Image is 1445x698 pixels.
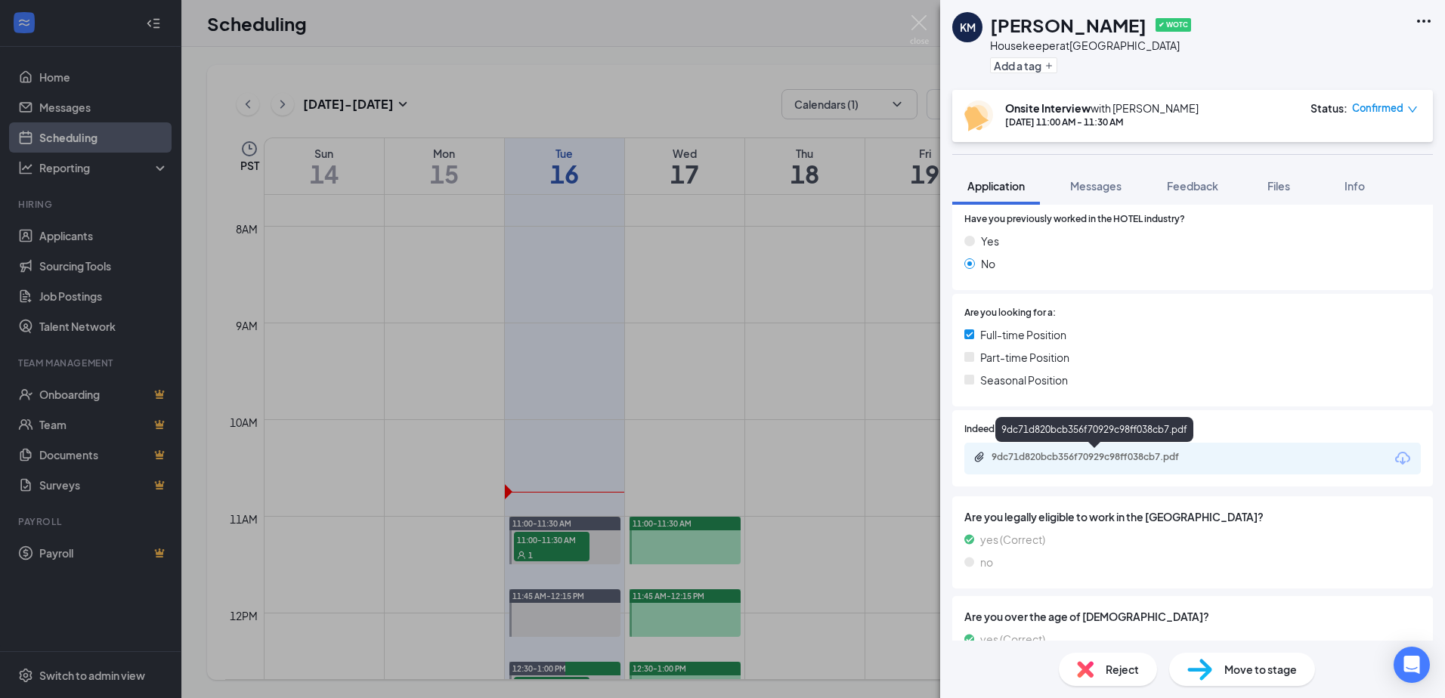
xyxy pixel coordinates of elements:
[1106,661,1139,678] span: Reject
[973,451,1218,465] a: Paperclip9dc71d820bcb356f70929c98ff038cb7.pdf
[990,12,1146,38] h1: [PERSON_NAME]
[1005,100,1199,116] div: with [PERSON_NAME]
[1394,647,1430,683] div: Open Intercom Messenger
[1352,100,1403,116] span: Confirmed
[1005,116,1199,128] div: [DATE] 11:00 AM - 11:30 AM
[964,608,1421,625] span: Are you over the age of [DEMOGRAPHIC_DATA]?
[992,451,1203,463] div: 9dc71d820bcb356f70929c98ff038cb7.pdf
[990,57,1057,73] button: PlusAdd a tag
[1267,179,1290,193] span: Files
[1415,12,1433,30] svg: Ellipses
[967,179,1025,193] span: Application
[1310,100,1348,116] div: Status :
[964,306,1056,320] span: Are you looking for a:
[964,422,1031,437] span: Indeed Resume
[960,20,976,35] div: KM
[980,372,1068,388] span: Seasonal Position
[980,326,1066,343] span: Full-time Position
[981,255,995,272] span: No
[980,349,1069,366] span: Part-time Position
[1344,179,1365,193] span: Info
[973,451,986,463] svg: Paperclip
[1156,18,1191,32] span: ✔ WOTC
[1394,449,1412,468] svg: Download
[1044,61,1054,70] svg: Plus
[1407,104,1418,115] span: down
[1070,179,1122,193] span: Messages
[1005,101,1091,115] b: Onsite Interview
[980,631,1045,647] span: yes (Correct)
[981,233,999,249] span: Yes
[980,531,1045,548] span: yes (Correct)
[964,212,1185,227] span: Have you previously worked in the HOTEL industry?
[980,554,993,570] span: no
[995,417,1193,442] div: 9dc71d820bcb356f70929c98ff038cb7.pdf
[990,38,1191,53] div: Housekeeper at [GEOGRAPHIC_DATA]
[1224,661,1297,678] span: Move to stage
[964,508,1421,525] span: Are you legally eligible to work in the [GEOGRAPHIC_DATA]?
[1167,179,1218,193] span: Feedback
